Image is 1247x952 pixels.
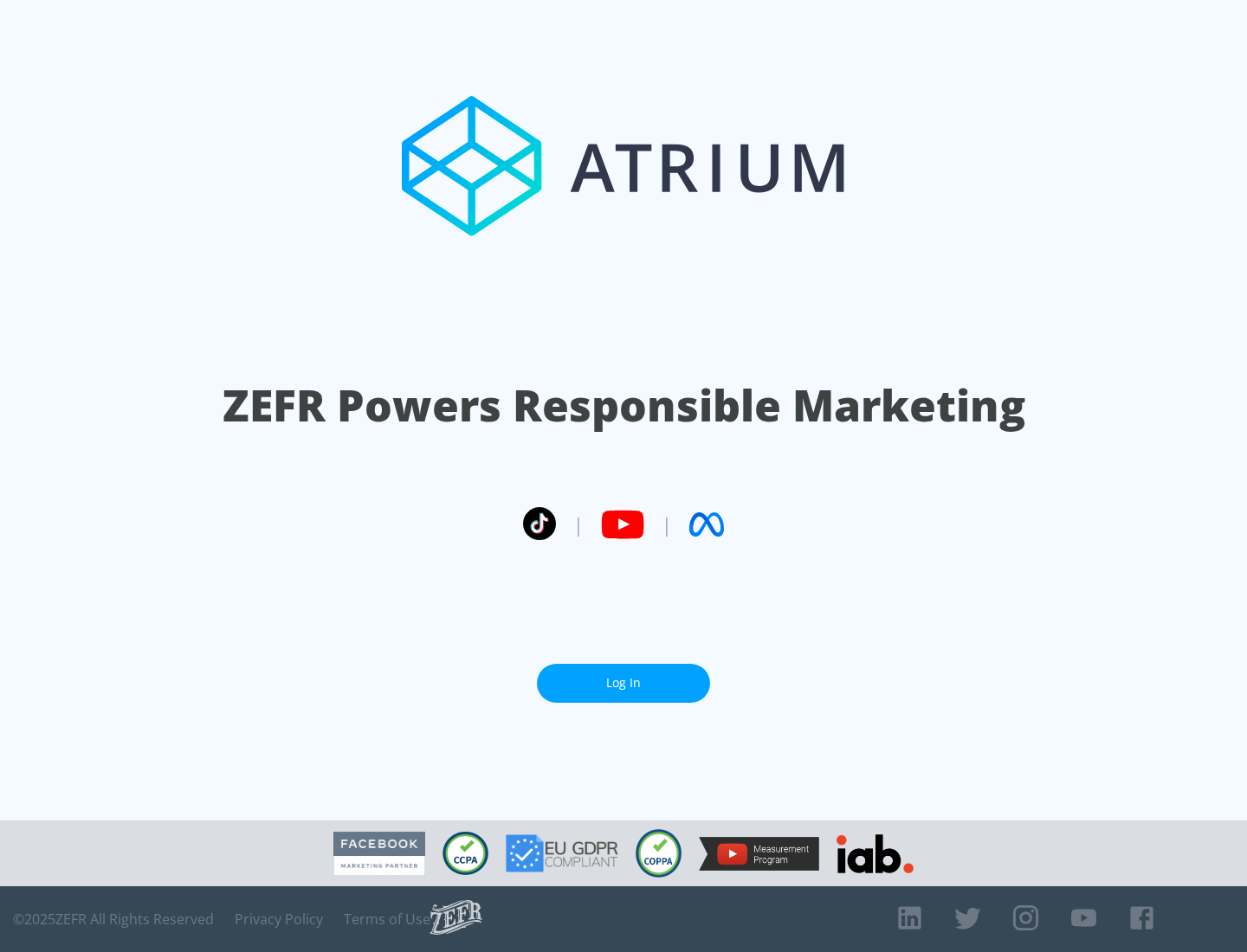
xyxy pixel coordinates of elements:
a: Terms of Use [344,910,430,928]
a: Privacy Policy [235,910,323,928]
img: YouTube Measurement Program [699,837,819,871]
img: CCPA Compliant [443,832,488,875]
img: Facebook Marketing Partner [333,832,425,876]
img: IAB [837,834,914,873]
img: COPPA Compliant [636,829,682,878]
h1: ZEFR Powers Responsible Marketing [223,376,1025,435]
span: | [573,511,584,537]
span: | [662,511,672,537]
a: Log In [537,664,710,703]
img: GDPR Compliant [506,834,618,872]
span: © 2025 ZEFR All Rights Reserved [13,910,214,928]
